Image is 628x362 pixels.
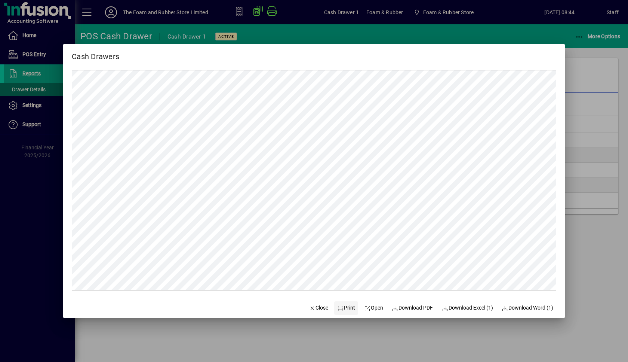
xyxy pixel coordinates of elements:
[392,304,433,312] span: Download PDF
[361,301,386,315] a: Open
[502,304,554,312] span: Download Word (1)
[306,301,332,315] button: Close
[364,304,383,312] span: Open
[499,301,557,315] button: Download Word (1)
[389,301,436,315] a: Download PDF
[334,301,358,315] button: Print
[63,44,128,63] h2: Cash Drawers
[337,304,355,312] span: Print
[309,304,329,312] span: Close
[439,301,496,315] button: Download Excel (1)
[442,304,493,312] span: Download Excel (1)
